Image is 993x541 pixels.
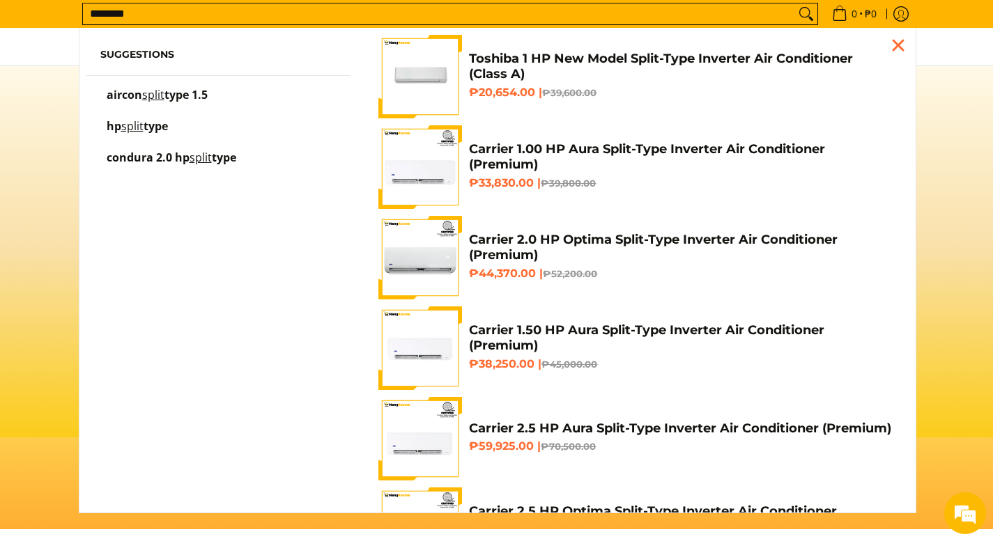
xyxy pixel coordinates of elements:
a: Carrier 1.00 HP Aura Split-Type Inverter Air Conditioner (Premium) Carrier 1.00 HP Aura Split-Typ... [378,125,894,209]
del: ₱39,600.00 [542,87,596,98]
a: hp split type [100,121,337,146]
h6: ₱20,654.00 | [469,86,894,100]
h6: ₱38,250.00 | [469,357,894,371]
span: type [212,150,236,165]
del: ₱52,200.00 [543,268,597,279]
h6: ₱44,370.00 | [469,267,894,281]
del: ₱45,000.00 [541,359,597,370]
h4: Carrier 2.0 HP Optima Split-Type Inverter Air Conditioner (Premium) [469,232,894,263]
a: condura 2.0 hp split type [100,152,337,177]
a: Carrier 1.50 HP Aura Split-Type Inverter Air Conditioner (Premium) Carrier 1.50 HP Aura Split-Typ... [378,306,894,390]
em: Submit [204,429,253,448]
textarea: Type your message and click 'Submit' [7,380,265,429]
a: Toshiba 1 HP New Model Split-Type Inverter Air Conditioner (Class A) Toshiba 1 HP New Model Split... [378,35,894,118]
h6: ₱33,830.00 | [469,176,894,190]
mark: split [190,150,212,165]
span: • [828,6,881,22]
h4: Carrier 2.5 HP Optima Split-Type Inverter Air Conditioner (Premium) [469,503,894,535]
span: type 1.5 [164,87,208,102]
img: Carrier 2.5 HP Aura Split-Type Inverter Air Conditioner (Premium) [378,397,462,480]
a: aircon split type 1.5 [100,90,337,114]
span: We are offline. Please leave us a message. [29,175,243,316]
img: Carrier 1.00 HP Aura Split-Type Inverter Air Conditioner (Premium) [378,125,462,209]
p: condura 2.0 hp split type [107,152,236,177]
p: hp split type [107,121,168,146]
span: ₱0 [863,9,879,19]
img: Carrier 1.50 HP Aura Split-Type Inverter Air Conditioner (Premium) [378,306,462,390]
div: Minimize live chat window [229,7,262,40]
span: type [144,118,168,134]
a: Carrier 2.5 HP Aura Split-Type Inverter Air Conditioner (Premium) Carrier 2.5 HP Aura Split-Type ... [378,397,894,480]
span: hp [107,118,121,134]
h4: Carrier 1.50 HP Aura Split-Type Inverter Air Conditioner (Premium) [469,322,894,354]
h6: ₱59,925.00 | [469,439,894,453]
span: aircon [107,87,142,102]
h4: Carrier 2.5 HP Aura Split-Type Inverter Air Conditioner (Premium) [469,421,894,437]
div: Leave a message [72,78,234,96]
h4: Carrier 1.00 HP Aura Split-Type Inverter Air Conditioner (Premium) [469,141,894,173]
img: Carrier 2.0 HP Optima Split-Type Inverter Air Conditioner (Premium) [378,216,462,299]
span: 0 [849,9,859,19]
del: ₱70,500.00 [541,441,596,452]
span: condura 2.0 hp [107,150,190,165]
a: Carrier 2.0 HP Optima Split-Type Inverter Air Conditioner (Premium) Carrier 2.0 HP Optima Split-T... [378,216,894,299]
img: Toshiba 1 HP New Model Split-Type Inverter Air Conditioner (Class A) [378,35,462,118]
h6: Suggestions [100,49,337,61]
mark: split [142,87,164,102]
div: Close pop up [888,35,909,56]
button: Search [795,3,817,24]
h4: Toshiba 1 HP New Model Split-Type Inverter Air Conditioner (Class A) [469,51,894,82]
mark: split [121,118,144,134]
del: ₱39,800.00 [541,178,596,189]
p: aircon split type 1.5 [107,90,208,114]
